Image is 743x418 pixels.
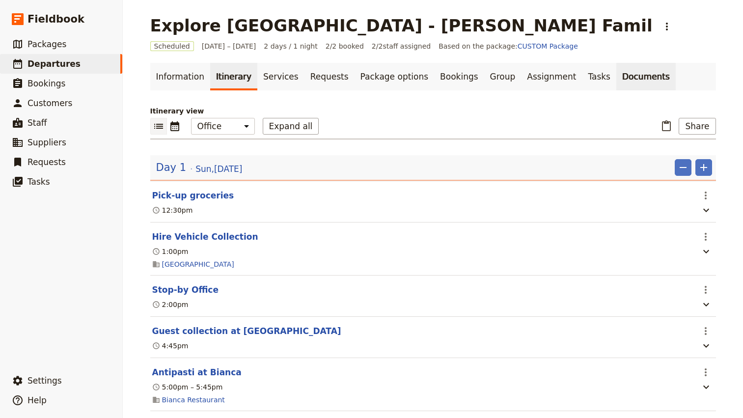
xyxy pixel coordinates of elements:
[616,63,676,90] a: Documents
[695,159,712,176] button: Add
[582,63,616,90] a: Tasks
[264,41,317,51] span: 2 days / 1 night
[152,247,189,256] div: 1:00pm
[28,118,47,128] span: Staff
[152,190,234,201] button: Edit this itinerary item
[152,231,258,243] button: Edit this itinerary item
[697,281,714,298] button: Actions
[697,228,714,245] button: Actions
[195,163,242,175] span: Sun , [DATE]
[28,177,50,187] span: Tasks
[28,39,66,49] span: Packages
[304,63,355,90] a: Requests
[675,159,691,176] button: Remove
[152,284,219,296] button: Edit this itinerary item
[28,157,66,167] span: Requests
[659,18,675,35] button: Actions
[28,12,84,27] span: Fieldbook
[28,376,62,386] span: Settings
[658,118,675,135] button: Paste itinerary item
[28,138,66,147] span: Suppliers
[150,106,716,116] p: Itinerary view
[326,41,364,51] span: 2/2 booked
[202,41,256,51] span: [DATE] – [DATE]
[28,59,81,69] span: Departures
[152,205,193,215] div: 12:30pm
[162,395,225,405] a: Bianca Restaurant
[521,63,582,90] a: Assignment
[150,16,653,35] h1: Explore [GEOGRAPHIC_DATA] - [PERSON_NAME] Famil
[156,160,243,175] button: Edit day information
[152,325,341,337] button: Edit this itinerary item
[152,382,223,392] div: 5:00pm – 5:45pm
[263,118,319,135] button: Expand all
[152,300,189,309] div: 2:00pm
[355,63,434,90] a: Package options
[156,160,187,175] span: Day 1
[152,341,189,351] div: 4:45pm
[28,395,47,405] span: Help
[28,79,65,88] span: Bookings
[518,42,578,50] a: CUSTOM Package
[150,63,210,90] a: Information
[152,366,242,378] button: Edit this itinerary item
[372,41,431,51] span: 2 / 2 staff assigned
[162,259,234,269] a: [GEOGRAPHIC_DATA]
[28,98,72,108] span: Customers
[167,118,183,135] button: Calendar view
[484,63,522,90] a: Group
[210,63,257,90] a: Itinerary
[697,364,714,381] button: Actions
[697,323,714,339] button: Actions
[257,63,304,90] a: Services
[679,118,715,135] button: Share
[434,63,484,90] a: Bookings
[697,187,714,204] button: Actions
[150,118,167,135] button: List view
[150,41,194,51] span: Scheduled
[439,41,578,51] span: Based on the package:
